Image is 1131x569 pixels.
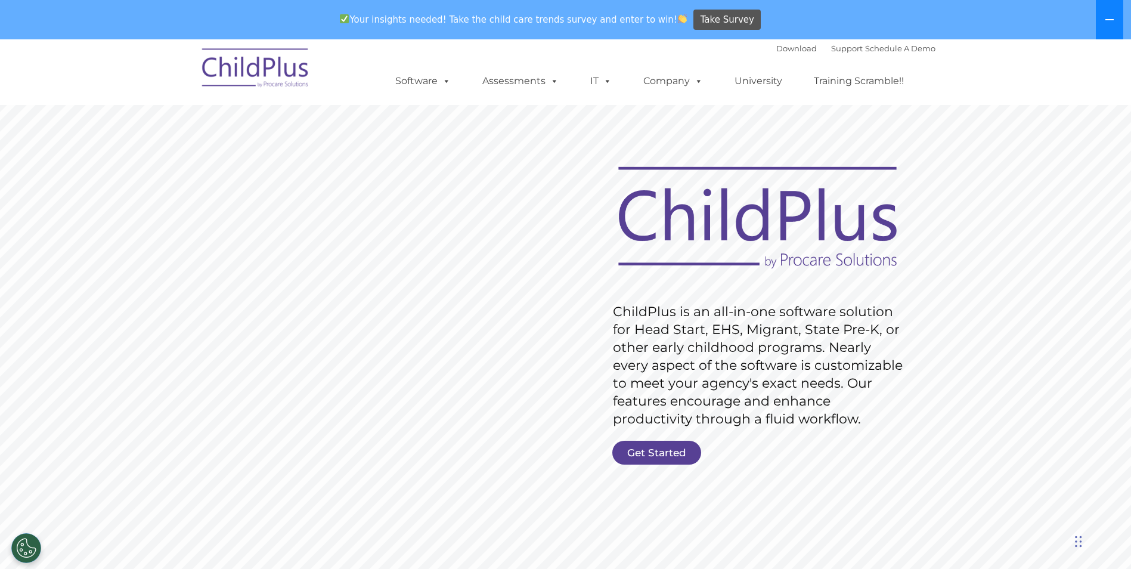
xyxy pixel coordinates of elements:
[802,69,916,93] a: Training Scramble!!
[723,69,794,93] a: University
[578,69,624,93] a: IT
[831,44,863,53] a: Support
[383,69,463,93] a: Software
[693,10,761,30] a: Take Survey
[335,8,692,31] span: Your insights needed! Take the child care trends survey and enter to win!
[776,44,935,53] font: |
[470,69,571,93] a: Assessments
[631,69,715,93] a: Company
[340,14,349,23] img: ✅
[776,44,817,53] a: Download
[613,303,909,428] rs-layer: ChildPlus is an all-in-one software solution for Head Start, EHS, Migrant, State Pre-K, or other ...
[11,533,41,563] button: Cookies Settings
[196,40,315,100] img: ChildPlus by Procare Solutions
[612,441,701,465] a: Get Started
[936,440,1131,569] iframe: Chat Widget
[678,14,687,23] img: 👏
[1075,524,1082,559] div: Drag
[701,10,754,30] span: Take Survey
[865,44,935,53] a: Schedule A Demo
